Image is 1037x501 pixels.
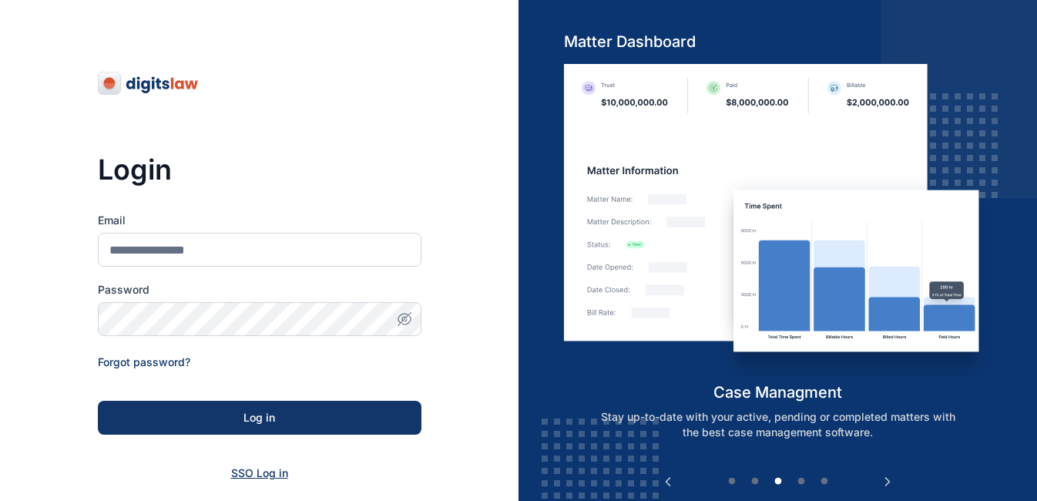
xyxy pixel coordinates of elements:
[98,154,421,185] h3: Login
[817,474,832,489] button: 5
[794,474,809,489] button: 4
[564,382,992,403] h5: case managment
[98,213,421,228] label: Email
[581,409,975,440] p: Stay up-to-date with your active, pending or completed matters with the best case management soft...
[880,474,895,489] button: Next
[770,474,786,489] button: 3
[98,71,200,96] img: digitslaw-logo
[98,401,421,435] button: Log in
[660,474,676,489] button: Previous
[98,282,421,298] label: Password
[564,31,992,52] h5: Matter Dashboard
[98,355,190,368] a: Forgot password?
[724,474,740,489] button: 1
[564,64,992,382] img: case-management
[231,466,288,479] a: SSO Log in
[747,474,763,489] button: 2
[122,410,397,425] div: Log in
